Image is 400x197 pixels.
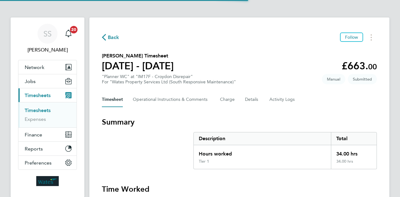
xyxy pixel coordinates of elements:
[36,176,59,186] img: wates-logo-retina.png
[25,160,52,166] span: Preferences
[102,33,119,41] button: Back
[348,74,377,84] span: This timesheet is Submitted.
[269,92,296,107] button: Activity Logs
[194,132,331,145] div: Description
[25,146,43,152] span: Reports
[322,74,345,84] span: This timesheet was manually created.
[102,79,236,85] div: For "Wates Property Services Ltd (South Responsive Maintenance)"
[18,142,77,155] button: Reports
[25,92,51,98] span: Timesheets
[366,32,377,42] button: Timesheets Menu
[102,117,377,127] h3: Summary
[18,156,77,170] button: Preferences
[331,159,377,169] div: 34.00 hrs
[25,132,42,138] span: Finance
[199,159,209,164] div: Tier 1
[43,30,52,38] span: SS
[108,34,119,41] span: Back
[331,132,377,145] div: Total
[25,78,36,84] span: Jobs
[194,145,331,159] div: Hours worked
[18,74,77,88] button: Jobs
[220,92,235,107] button: Charge
[25,116,46,122] a: Expenses
[102,92,123,107] button: Timesheet
[342,60,377,72] app-decimal: £663.
[345,34,358,40] span: Follow
[18,60,77,74] button: Network
[368,62,377,71] span: 00
[18,176,77,186] a: Go to home page
[340,32,363,42] button: Follow
[25,64,44,70] span: Network
[18,102,77,127] div: Timesheets
[70,26,77,33] span: 20
[18,128,77,141] button: Finance
[18,46,77,54] span: Summer Sampson
[193,132,377,169] div: Summary
[102,74,236,85] div: "Planner WC" at "IM17F - Croydon Disrepair"
[133,92,210,107] button: Operational Instructions & Comments
[102,60,174,72] h1: [DATE] - [DATE]
[102,52,174,60] h2: [PERSON_NAME] Timesheet
[25,107,51,113] a: Timesheets
[102,184,377,194] h3: Time Worked
[18,88,77,102] button: Timesheets
[62,24,75,44] a: 20
[245,92,259,107] button: Details
[18,24,77,54] a: SS[PERSON_NAME]
[331,145,377,159] div: 34.00 hrs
